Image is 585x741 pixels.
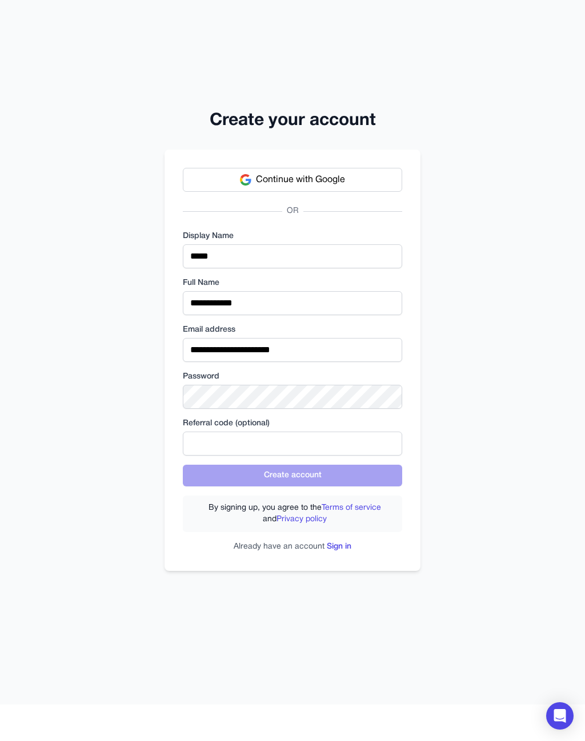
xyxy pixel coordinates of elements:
[183,324,402,336] label: Email address
[183,371,402,382] label: Password
[282,206,303,217] span: OR
[165,111,420,131] h2: Create your account
[256,173,345,187] span: Continue with Google
[546,702,574,730] div: Open Intercom Messenger
[240,174,251,186] img: Google
[327,543,351,550] a: Sign in
[183,465,402,486] button: Create account
[183,418,402,429] label: Referral code (optional)
[194,502,395,525] label: By signing up, you agree to the and
[322,504,381,512] a: Terms of service
[183,541,402,553] p: Already have an account
[277,516,327,523] a: Privacy policy
[183,277,402,289] label: Full Name
[183,168,402,192] button: Continue with Google
[183,231,402,242] label: Display Name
